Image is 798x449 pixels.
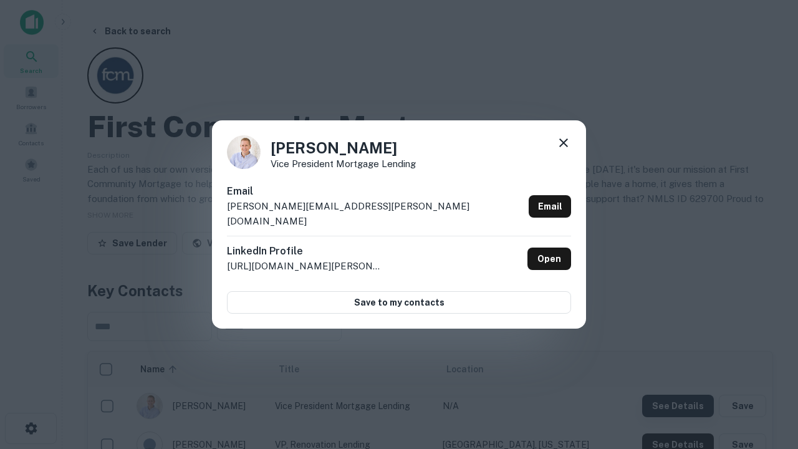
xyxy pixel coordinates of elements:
a: Open [527,248,571,270]
iframe: Chat Widget [736,309,798,369]
button: Save to my contacts [227,291,571,314]
h6: Email [227,184,524,199]
p: Vice President Mortgage Lending [271,159,416,168]
a: Email [529,195,571,218]
h6: LinkedIn Profile [227,244,383,259]
p: [PERSON_NAME][EMAIL_ADDRESS][PERSON_NAME][DOMAIN_NAME] [227,199,524,228]
p: [URL][DOMAIN_NAME][PERSON_NAME] [227,259,383,274]
h4: [PERSON_NAME] [271,137,416,159]
img: 1520878720083 [227,135,261,169]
